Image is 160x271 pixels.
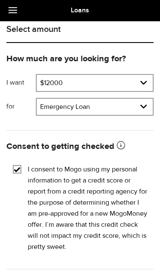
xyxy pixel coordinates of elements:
strong: Consent to getting checked [6,142,125,151]
label: I consent to Mogo using my personal information to get a credit score or report from a credit rep... [28,164,147,253]
label: I want [6,78,36,88]
strong: How much are you looking for? [6,54,126,63]
input: I consent to Mogo using my personal information to get a credit score or report from a credit rep... [13,164,21,173]
label: for [6,102,36,111]
h1: Select amount [6,25,154,34]
span: Loans [71,6,89,14]
button: Open LiveChat chat widget [7,3,32,29]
